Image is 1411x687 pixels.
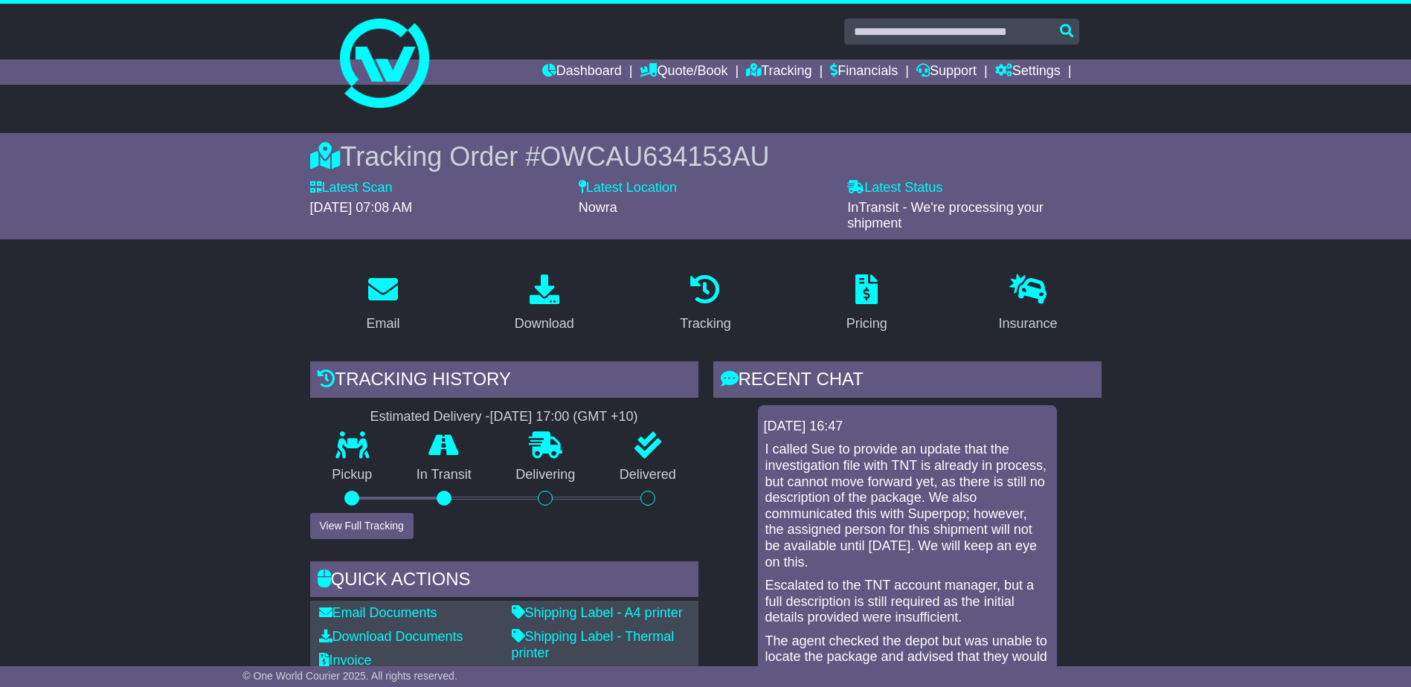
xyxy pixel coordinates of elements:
[540,141,769,172] span: OWCAU634153AU
[310,200,413,215] span: [DATE] 07:08 AM
[746,59,811,85] a: Tracking
[505,269,584,339] a: Download
[310,361,698,401] div: Tracking history
[847,200,1044,231] span: InTransit - We're processing your shipment
[356,269,409,339] a: Email
[542,59,622,85] a: Dashboard
[242,670,457,682] span: © One World Courier 2025. All rights reserved.
[764,419,1051,435] div: [DATE] 16:47
[512,629,675,660] a: Shipping Label - Thermal printer
[846,314,887,334] div: Pricing
[830,59,898,85] a: Financials
[310,409,698,425] div: Estimated Delivery -
[989,269,1067,339] a: Insurance
[512,605,683,620] a: Shipping Label - A4 printer
[680,314,730,334] div: Tracking
[765,578,1050,626] p: Escalated to the TNT account manager, but a full description is still required as the initial det...
[366,314,399,334] div: Email
[995,59,1061,85] a: Settings
[490,409,638,425] div: [DATE] 17:00 (GMT +10)
[310,513,414,539] button: View Full Tracking
[319,653,372,668] a: Invoice
[319,629,463,644] a: Download Documents
[916,59,977,85] a: Support
[597,467,698,483] p: Delivered
[515,314,574,334] div: Download
[310,141,1102,172] div: Tracking Order #
[579,180,677,196] label: Latest Location
[670,269,740,339] a: Tracking
[310,561,698,601] div: Quick Actions
[310,467,395,483] p: Pickup
[310,180,393,196] label: Latest Scan
[394,467,494,483] p: In Transit
[713,361,1102,401] div: RECENT CHAT
[765,633,1050,682] p: The agent checked the depot but was unable to locate the package and advised that they would cont...
[640,59,727,85] a: Quote/Book
[765,442,1050,570] p: I called Sue to provide an update that the investigation file with TNT is already in process, but...
[579,200,617,215] span: Nowra
[494,467,598,483] p: Delivering
[999,314,1058,334] div: Insurance
[847,180,942,196] label: Latest Status
[319,605,437,620] a: Email Documents
[837,269,897,339] a: Pricing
